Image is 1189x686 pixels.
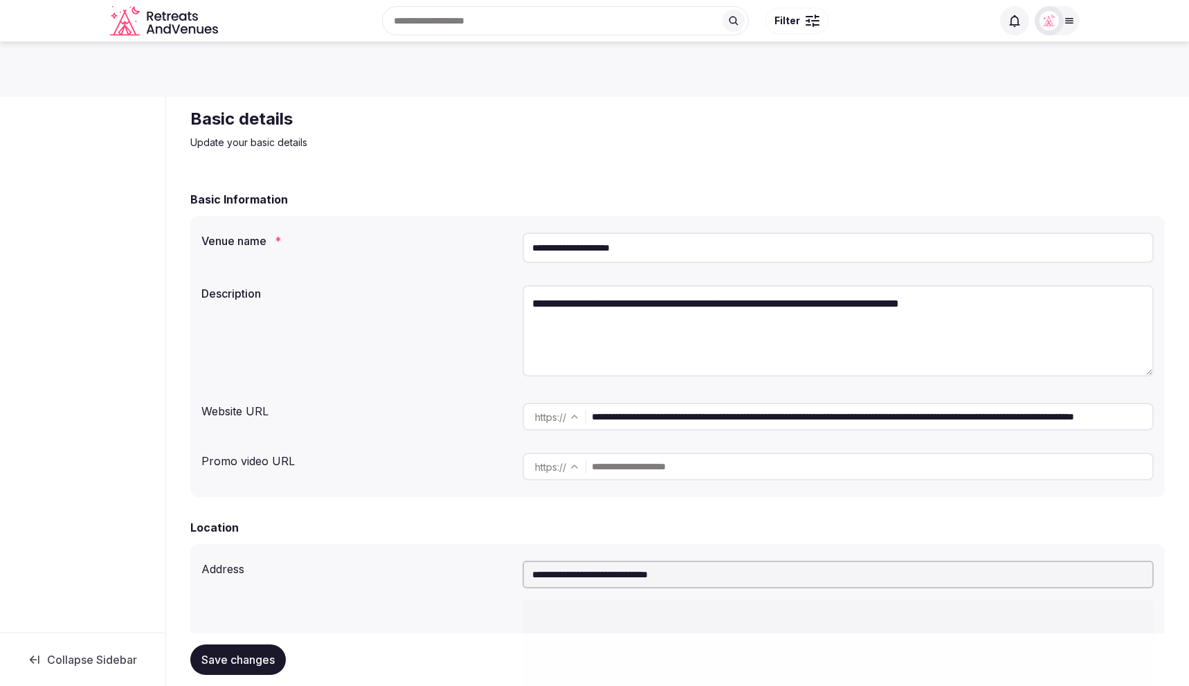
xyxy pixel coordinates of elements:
h2: Location [190,519,239,536]
h2: Basic Information [190,191,288,208]
button: Filter [765,8,828,34]
svg: Retreats and Venues company logo [110,6,221,37]
img: miaceralde [1040,11,1059,30]
label: Venue name [201,235,511,246]
div: Website URL [201,397,511,419]
span: Filter [774,14,800,28]
p: Update your basic details [190,136,655,150]
span: Collapse Sidebar [47,653,137,667]
div: Promo video URL [201,447,511,469]
button: Collapse Sidebar [11,644,154,675]
button: Save changes [190,644,286,675]
h2: Basic details [190,108,655,130]
span: Save changes [201,653,275,667]
a: Visit the homepage [110,6,221,37]
div: Address [201,555,511,577]
label: Description [201,288,511,299]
